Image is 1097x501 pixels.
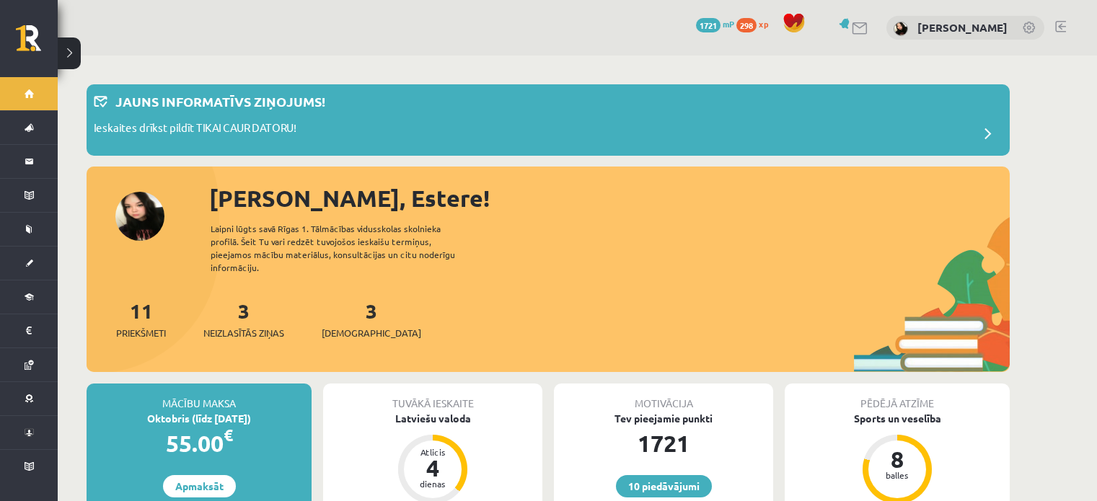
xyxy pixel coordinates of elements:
[203,326,284,340] span: Neizlasītās ziņas
[322,326,421,340] span: [DEMOGRAPHIC_DATA]
[94,120,296,140] p: Ieskaites drīkst pildīt TIKAI CAUR DATORU!
[87,426,312,461] div: 55.00
[876,448,919,471] div: 8
[554,383,773,411] div: Motivācija
[894,22,908,36] img: Estere Vaivode
[211,222,480,274] div: Laipni lūgts savā Rīgas 1. Tālmācības vidusskolas skolnieka profilā. Šeit Tu vari redzēt tuvojošo...
[87,383,312,411] div: Mācību maksa
[94,92,1003,148] a: Jauns informatīvs ziņojums! Ieskaites drīkst pildīt TIKAI CAUR DATORU!
[16,25,58,61] a: Rīgas 1. Tālmācības vidusskola
[554,411,773,426] div: Tev pieejamie punkti
[554,426,773,461] div: 1721
[224,425,233,445] span: €
[917,20,1008,35] a: [PERSON_NAME]
[785,383,1010,411] div: Pēdējā atzīme
[736,18,775,30] a: 298 xp
[616,475,712,497] a: 10 piedāvājumi
[876,471,919,479] div: balles
[736,18,757,32] span: 298
[87,411,312,426] div: Oktobris (līdz [DATE])
[723,18,734,30] span: mP
[115,92,325,111] p: Jauns informatīvs ziņojums!
[116,326,166,340] span: Priekšmeti
[759,18,768,30] span: xp
[209,181,1010,216] div: [PERSON_NAME], Estere!
[411,448,454,456] div: Atlicis
[322,298,421,340] a: 3[DEMOGRAPHIC_DATA]
[411,479,454,488] div: dienas
[163,475,236,497] a: Apmaksāt
[411,456,454,479] div: 4
[323,383,542,411] div: Tuvākā ieskaite
[116,298,166,340] a: 11Priekšmeti
[785,411,1010,426] div: Sports un veselība
[696,18,721,32] span: 1721
[696,18,734,30] a: 1721 mP
[323,411,542,426] div: Latviešu valoda
[203,298,284,340] a: 3Neizlasītās ziņas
